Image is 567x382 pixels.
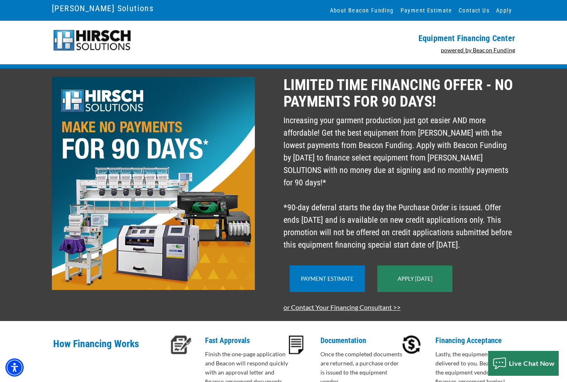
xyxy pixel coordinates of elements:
p: LIMITED TIME FINANCING OFFER - NO PAYMENTS FOR 90 DAYS! [283,77,515,110]
img: logo [52,29,132,52]
a: Payment Estimate [301,275,354,282]
a: or Contact Your Financing Consultant >> [283,303,401,311]
a: Apply [DATE] [398,275,433,282]
a: [PERSON_NAME] Solutions [52,1,154,15]
p: Increasing your garment production just got easier AND more affordable! Get the best equipment fr... [283,114,515,251]
p: Fast Approvals [205,336,288,346]
button: Live Chat Now [488,351,559,376]
p: Documentation [320,336,404,346]
span: Live Chat Now [509,359,555,367]
img: Documentation [289,336,303,354]
div: Accessibility Menu [5,358,24,377]
p: Financing Acceptance [435,336,519,346]
img: Fast Approvals [171,336,192,354]
a: powered by Beacon Funding - open in a new tab [441,46,516,54]
p: How Financing Works [53,336,169,363]
p: Equipment Financing Center [288,33,515,43]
